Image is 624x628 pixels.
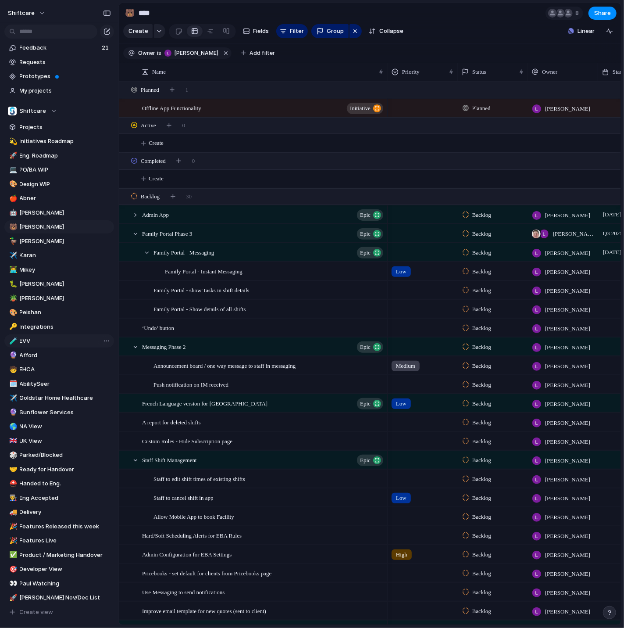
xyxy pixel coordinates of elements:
div: 👨‍🏭Eng Accepted [4,492,114,505]
div: 🚚 [9,507,15,517]
span: Backlog [472,399,491,408]
span: Admin App [142,209,169,219]
span: [PERSON_NAME] Nov/Dec List [20,593,111,602]
span: ‘Undo’ button [142,323,174,333]
button: 👨‍💻 [8,266,17,274]
span: [PERSON_NAME] [545,419,590,427]
button: 🐻 [123,6,137,20]
a: 🐻[PERSON_NAME] [4,220,114,233]
div: 🎉Features Released this week [4,520,114,533]
span: Status [472,68,486,76]
div: 👨‍💻 [9,265,15,275]
button: 🎯 [8,565,17,574]
span: Add filter [250,49,275,57]
button: Epic [357,228,383,240]
button: 🚀 [8,593,17,602]
button: ✅ [8,551,17,560]
button: 🪴 [8,294,17,303]
span: is [157,49,161,57]
a: 🧒EHCA [4,363,114,376]
a: 🪴[PERSON_NAME] [4,292,114,305]
div: 🎨 [9,308,15,318]
div: 🪴 [9,293,15,303]
a: ✅Product / Marketing Handover [4,549,114,562]
button: 🔮 [8,408,17,417]
span: Backlog [472,211,491,219]
span: Backlog [472,475,491,484]
a: Projects [4,121,114,134]
span: 0 [182,121,185,130]
span: [DATE] [601,247,624,258]
div: 💻 [9,165,15,175]
a: 💫Initiatives Roadmap [4,135,114,148]
button: shiftcare [4,6,50,20]
span: Backlog [472,418,491,427]
span: Backlog [472,494,491,502]
a: 🚀[PERSON_NAME] Nov/Dec List [4,591,114,604]
button: 🔮 [8,351,17,360]
div: 🦆 [9,236,15,246]
a: Prototypes [4,70,114,83]
div: 🧪EVV [4,334,114,348]
span: Peishan [20,308,111,317]
button: ✈️ [8,251,17,260]
div: 🍎 [9,194,15,204]
button: [PERSON_NAME] [162,48,220,58]
span: Ready for Handover [20,465,111,474]
span: EHCA [20,365,111,374]
span: Hard/Soft Scheduling Alerts for EBA Rules [142,530,242,540]
a: 🚚Delivery [4,506,114,519]
span: Filter [290,27,304,36]
span: A report for deleted shifts [142,417,201,427]
div: 🤝 [9,464,15,474]
a: 🔮Afford [4,349,114,362]
span: [PERSON_NAME] [20,222,111,231]
span: Product / Marketing Handover [20,551,111,560]
div: 🗓️AbilitySeer [4,377,114,391]
div: 🎉Features Live [4,534,114,547]
span: [PERSON_NAME] [545,343,590,352]
span: Messaging Phase 2 [142,341,186,352]
span: Fields [253,27,269,36]
span: Goldstar Home Healthcare [20,394,111,402]
span: Parked/Blocked [20,451,111,459]
button: 💫 [8,137,17,146]
span: Name [152,68,166,76]
span: Create [149,139,164,147]
button: 🤝 [8,465,17,474]
a: 🌎NA View [4,420,114,433]
button: Add filter [236,47,280,59]
span: Backlog [472,362,491,370]
div: 🐻 [9,222,15,232]
span: Design WIP [20,180,111,189]
a: 🍎Abner [4,192,114,205]
button: 🇬🇧 [8,437,17,445]
span: Create view [20,608,53,617]
button: Group [311,24,349,38]
a: ✈️Goldstar Home Healthcare [4,391,114,405]
a: 🦆[PERSON_NAME] [4,235,114,248]
a: Feedback21 [4,41,114,54]
span: Staff Shift Management [142,455,197,465]
span: Announcement board / one way message to staff in messaging [153,360,296,370]
span: Linear [578,27,595,36]
span: [PERSON_NAME] [175,49,218,57]
div: 🔑 [9,322,15,332]
span: Sunflower Services [20,408,111,417]
span: Family Portal - show Tasks in shift details [153,285,250,295]
span: Epic [360,209,371,221]
div: 🎨 [9,179,15,189]
a: 🎲Parked/Blocked [4,449,114,462]
button: 🎉 [8,522,17,531]
span: Low [396,267,406,276]
span: Eng Accepted [20,494,111,502]
a: 🔑Integrations [4,320,114,334]
a: 🚀Eng. Roadmap [4,149,114,162]
button: Epic [357,455,383,466]
button: Fields [239,24,273,38]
